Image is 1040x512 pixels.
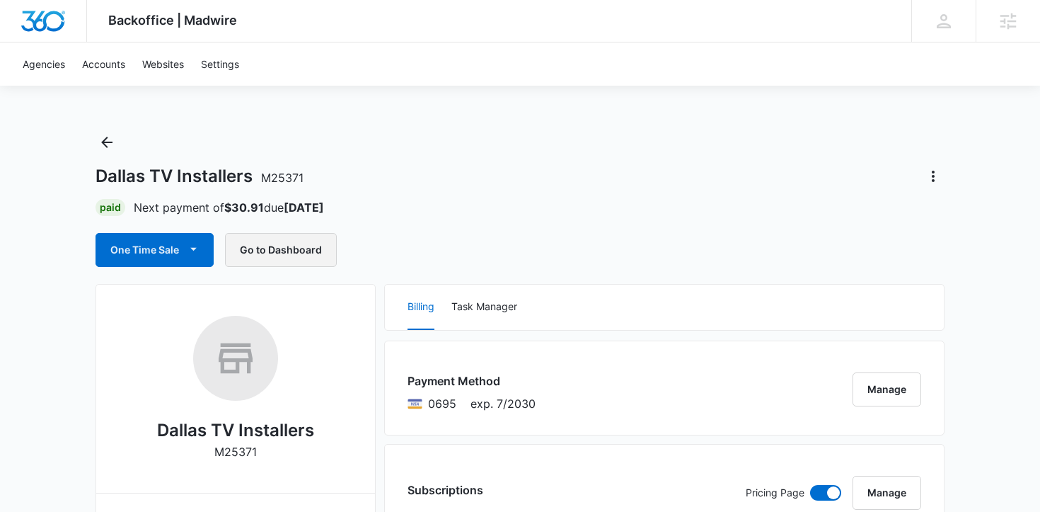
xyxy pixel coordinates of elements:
[96,233,214,267] button: One Time Sale
[428,395,456,412] span: Visa ending with
[14,42,74,86] a: Agencies
[134,42,192,86] a: Websites
[408,372,536,389] h3: Payment Method
[451,285,517,330] button: Task Manager
[96,199,125,216] div: Paid
[408,482,483,499] h3: Subscriptions
[284,200,324,215] strong: [DATE]
[157,418,314,443] h2: Dallas TV Installers
[225,233,337,267] button: Go to Dashboard
[134,199,324,216] p: Next payment of due
[408,285,434,330] button: Billing
[922,165,944,188] button: Actions
[74,42,134,86] a: Accounts
[192,42,248,86] a: Settings
[853,372,921,406] button: Manage
[746,485,804,501] p: Pricing Page
[214,443,257,460] p: M25371
[853,476,921,510] button: Manage
[96,131,118,154] button: Back
[224,200,264,215] strong: $30.91
[261,171,304,185] span: M25371
[96,166,304,187] h1: Dallas TV Installers
[108,13,237,28] span: Backoffice | Madwire
[470,395,536,412] span: exp. 7/2030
